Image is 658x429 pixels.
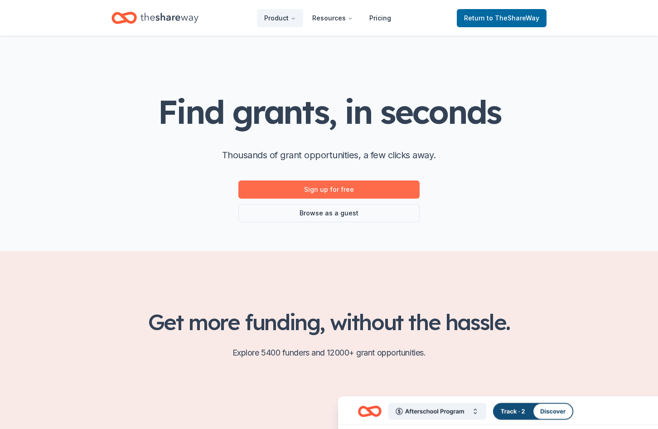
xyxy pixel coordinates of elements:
button: Product [257,9,303,27]
h1: Find grants, in seconds [158,94,500,130]
a: Pricing [362,9,398,27]
h2: Get more funding, without the hassle. [111,309,547,335]
a: Returnto TheShareWay [457,9,547,27]
button: Resources [305,9,360,27]
span: to TheShareWay [487,14,539,22]
a: Home [111,7,198,29]
span: Return [464,13,539,24]
p: Explore 5400 funders and 12000+ grant opportunities. [111,346,547,360]
a: Sign up for free [238,180,420,199]
p: Thousands of grant opportunities, a few clicks away. [222,148,436,162]
nav: Main [257,7,398,29]
a: Browse as a guest [238,204,420,222]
